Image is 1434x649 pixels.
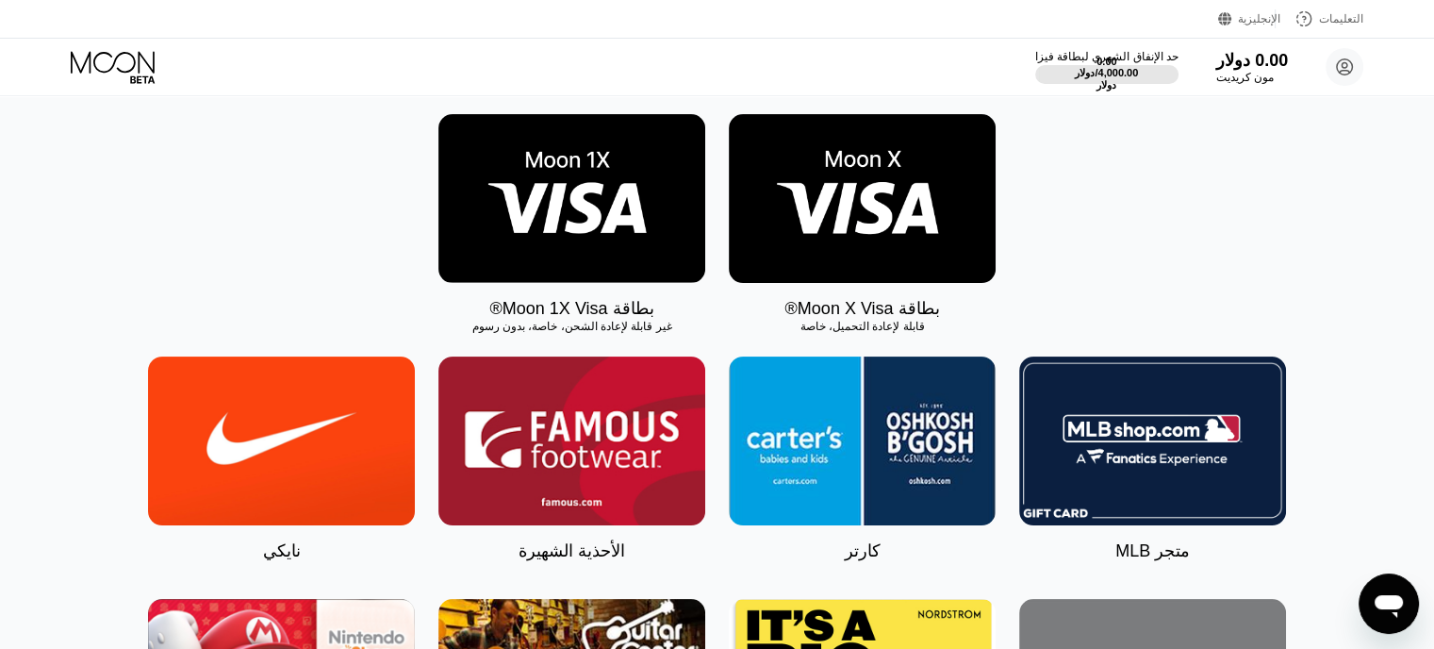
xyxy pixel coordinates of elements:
[1115,541,1190,560] font: متجر MLB
[1359,574,1419,634] iframe: تحرير زر النافذة للمراسلة
[489,299,653,318] font: بطاقة Moon 1X Visa®
[1238,12,1280,25] font: الإنجليزية
[471,320,671,333] font: غير قابلة لإعادة الشحن، خاصة، بدون رسوم
[1216,51,1288,70] font: 0.00 دولار
[1276,9,1363,28] div: التعليمات
[1319,12,1363,25] font: التعليمات
[1216,50,1288,84] div: 0.00 دولارمون كريديت
[1035,50,1179,63] font: حد الإنفاق الشهري لبطاقة فيزا
[1075,56,1119,78] font: 0.00 دولار
[1218,9,1276,28] div: الإنجليزية
[1096,67,1141,91] font: 4,000.00 دولار
[519,541,625,560] font: الأحذية الشهيرة
[1035,50,1179,84] div: حد الإنفاق الشهري لبطاقة فيزا0.00 دولار/4,000.00 دولار
[1095,67,1097,78] font: /
[784,299,939,318] font: بطاقة Moon X Visa®
[845,541,881,560] font: كارتر
[1216,71,1274,84] font: مون كريديت
[263,541,301,560] font: نايكي
[799,320,924,333] font: قابلة لإعادة التحميل، خاصة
